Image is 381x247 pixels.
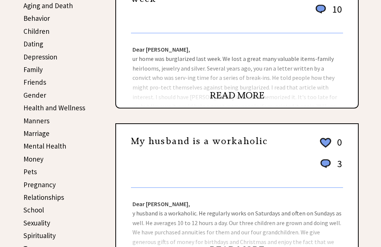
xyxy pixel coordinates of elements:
[333,136,342,157] td: 0
[23,78,46,87] a: Friends
[23,116,49,125] a: Manners
[23,27,49,36] a: Children
[210,90,265,101] a: READ MORE
[23,129,49,138] a: Marriage
[23,231,56,240] a: Spirituality
[116,33,358,108] div: ur home was burglarized last week. We lost a great many valuable items-family heirlooms, jewelry ...
[23,39,43,48] a: Dating
[23,1,73,10] a: Aging and Death
[314,3,327,15] img: message_round%201.png
[131,136,268,147] a: My husband is a workaholic
[132,46,190,53] strong: Dear [PERSON_NAME],
[23,14,50,23] a: Behavior
[319,136,332,149] img: heart_outline%202.png
[23,155,44,163] a: Money
[23,52,57,61] a: Depression
[23,180,56,189] a: Pregnancy
[132,200,190,208] strong: Dear [PERSON_NAME],
[23,65,43,74] a: Family
[23,91,46,100] a: Gender
[319,158,332,170] img: message_round%201.png
[329,3,342,23] td: 10
[23,218,50,227] a: Sexuality
[23,193,64,202] a: Relationships
[333,157,342,177] td: 3
[23,205,44,214] a: School
[23,142,66,150] a: Mental Health
[23,103,85,112] a: Health and Wellness
[23,167,37,176] a: Pets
